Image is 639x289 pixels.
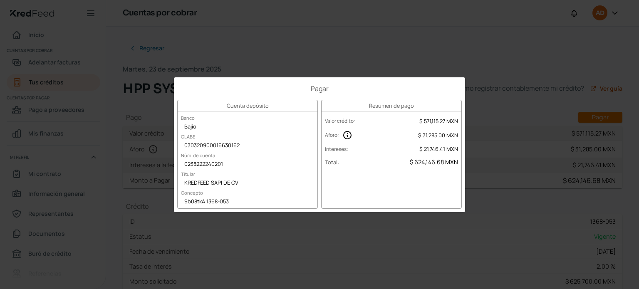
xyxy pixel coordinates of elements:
[419,145,458,153] span: $ 21,746.41 MXN
[325,158,339,166] label: Total :
[419,117,458,125] span: $ 571,115.27 MXN
[178,196,317,208] div: 9b08tkA 1368-053
[178,149,218,162] label: Núm. de cuenta
[178,158,317,171] div: 0238222240201
[325,146,348,153] label: Intereses :
[325,131,339,138] label: Aforo :
[178,121,317,133] div: Bajío
[178,100,317,111] h3: Cuenta depósito
[178,186,206,199] label: Concepto
[178,140,317,152] div: 030320900016630162
[177,84,462,93] h1: Pagar
[325,117,355,124] label: Valor crédito :
[178,130,198,143] label: CLABE
[178,168,198,180] label: Titular
[178,111,198,124] label: Banco
[178,177,317,190] div: KREDFEED SAPI DE CV
[418,131,458,139] span: $ 31,285.00 MXN
[410,158,458,166] span: $ 624,146.68 MXN
[322,100,461,111] h3: Resumen de pago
